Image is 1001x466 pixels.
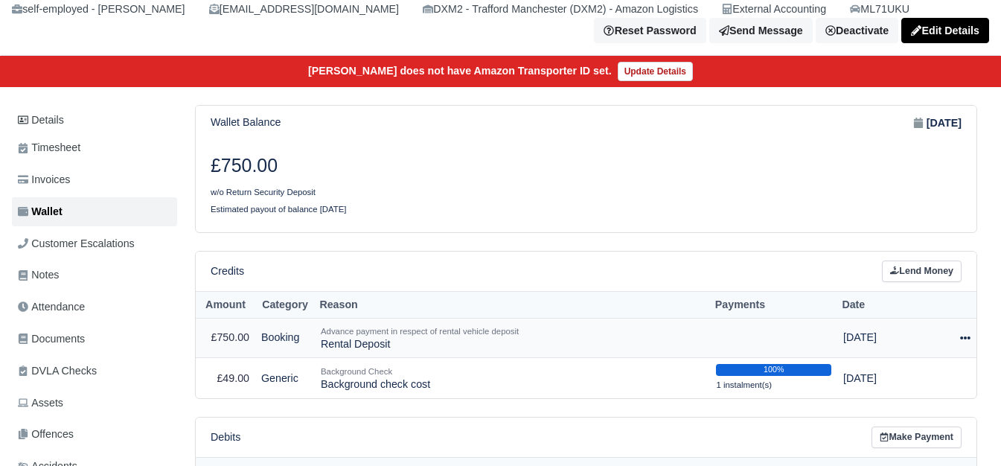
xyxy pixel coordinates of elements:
[211,155,575,177] h3: £750.00
[18,235,135,252] span: Customer Escalations
[710,291,837,319] th: Payments
[321,327,519,336] small: Advance payment in respect of rental vehicle deposit
[709,18,813,43] a: Send Message
[423,1,698,18] div: DXM2 - Trafford Manchester (DXM2) - Amazon Logistics
[315,291,710,319] th: Reason
[196,319,255,358] td: £750.00
[18,266,59,284] span: Notes
[12,106,177,134] a: Details
[12,197,177,226] a: Wallet
[12,357,177,386] a: DVLA Checks
[211,431,240,444] h6: Debits
[255,357,315,398] td: Generic
[18,203,63,220] span: Wallet
[872,427,962,448] a: Make Payment
[12,325,177,354] a: Documents
[850,1,909,18] a: ML71UKU
[901,18,989,43] a: Edit Details
[211,116,281,129] h6: Wallet Balance
[18,395,63,412] span: Assets
[18,363,97,380] span: DVLA Checks
[927,395,1001,466] iframe: Chat Widget
[18,299,85,316] span: Attendance
[211,188,316,197] small: w/o Return Security Deposit
[321,367,392,376] small: Background Check
[12,261,177,290] a: Notes
[255,319,315,358] td: Booking
[209,1,399,18] div: [EMAIL_ADDRESS][DOMAIN_NAME]
[255,291,315,319] th: Category
[927,115,962,132] strong: [DATE]
[315,357,710,398] td: Background check cost
[196,291,255,319] th: Amount
[837,357,934,398] td: [DATE]
[816,18,898,43] a: Deactivate
[12,293,177,322] a: Attendance
[211,205,347,214] small: Estimated payout of balance [DATE]
[12,229,177,258] a: Customer Escalations
[315,319,710,358] td: Rental Deposit
[12,1,185,18] div: self-employed - [PERSON_NAME]
[882,261,962,282] a: Lend Money
[18,331,85,348] span: Documents
[18,139,80,156] span: Timesheet
[18,171,70,188] span: Invoices
[837,319,934,358] td: [DATE]
[12,133,177,162] a: Timesheet
[12,389,177,418] a: Assets
[12,420,177,449] a: Offences
[211,265,244,278] h6: Credits
[716,364,831,376] div: 100%
[837,291,934,319] th: Date
[722,1,826,18] div: External Accounting
[618,62,693,81] a: Update Details
[594,18,706,43] button: Reset Password
[12,165,177,194] a: Invoices
[196,357,255,398] td: £49.00
[18,426,74,443] span: Offences
[716,380,772,389] small: 1 instalment(s)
